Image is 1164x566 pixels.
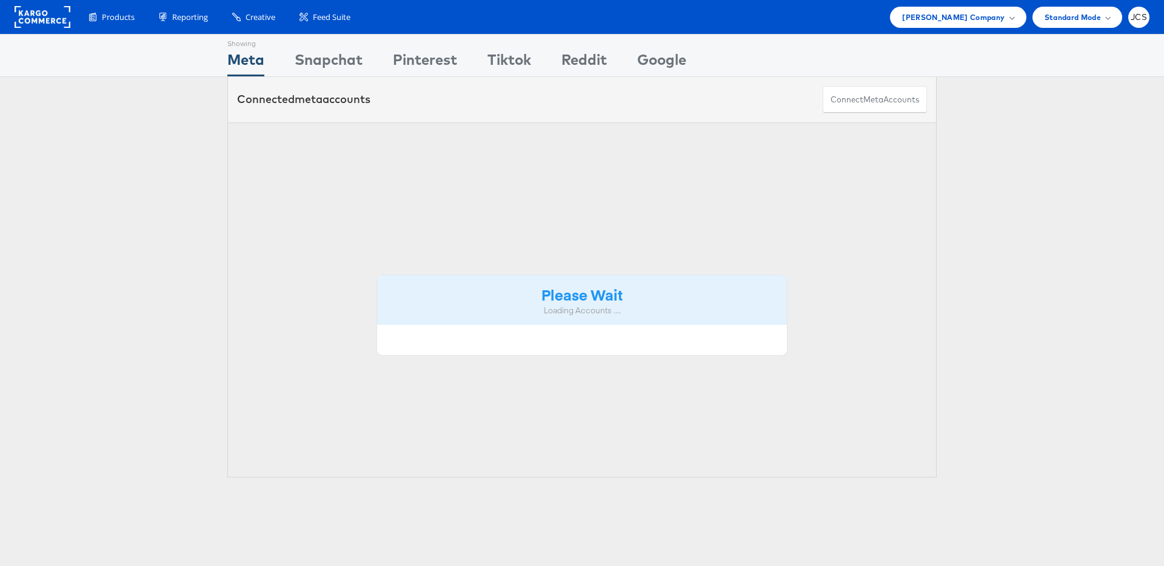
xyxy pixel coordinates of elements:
[1045,11,1101,24] span: Standard Mode
[227,35,264,49] div: Showing
[386,305,778,316] div: Loading Accounts ....
[863,94,883,105] span: meta
[172,12,208,23] span: Reporting
[227,49,264,76] div: Meta
[237,92,370,107] div: Connected accounts
[393,49,457,76] div: Pinterest
[561,49,607,76] div: Reddit
[487,49,531,76] div: Tiktok
[1131,13,1147,21] span: JCS
[541,284,623,304] strong: Please Wait
[102,12,135,23] span: Products
[313,12,350,23] span: Feed Suite
[295,49,363,76] div: Snapchat
[637,49,686,76] div: Google
[246,12,275,23] span: Creative
[295,92,323,106] span: meta
[902,11,1005,24] span: [PERSON_NAME] Company
[823,86,927,113] button: ConnectmetaAccounts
